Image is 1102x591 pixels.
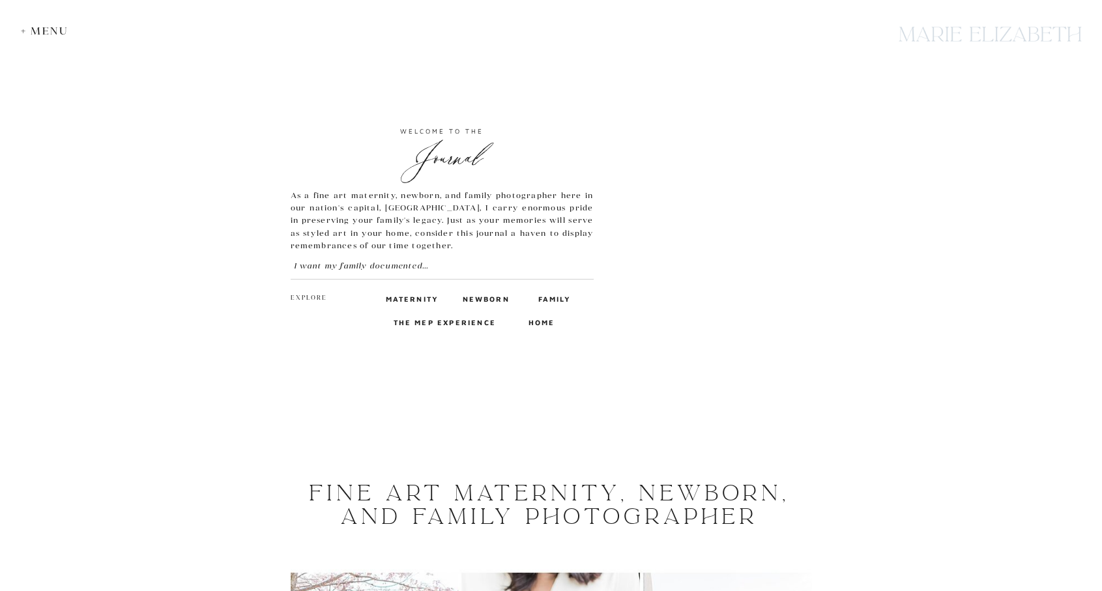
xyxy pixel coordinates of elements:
[291,139,594,162] h2: Journal
[291,293,327,304] h2: explore
[386,293,431,304] a: maternity
[291,189,594,252] p: As a fine art maternity, newborn, and family photographer here in our nation's capital, [GEOGRAPH...
[538,293,570,304] a: Family
[303,482,795,528] h1: Fine Art Maternity, Newborn, and Family Photographer
[21,25,75,37] div: + Menu
[294,259,457,272] a: I want my family documented...
[463,293,506,304] a: Newborn
[291,125,594,137] h3: welcome to the
[394,316,499,328] a: The MEP Experience
[529,316,553,328] a: home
